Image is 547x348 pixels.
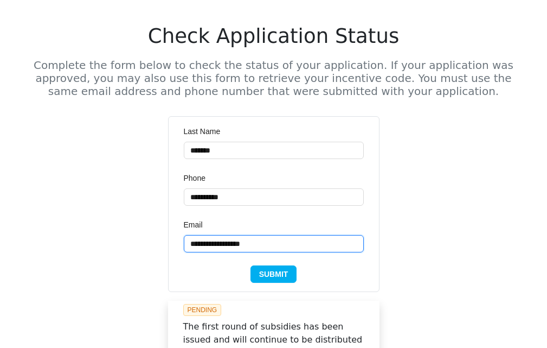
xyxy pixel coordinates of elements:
[184,142,364,159] input: Last Name
[259,268,288,280] span: Submit
[184,235,364,252] input: Email
[27,59,521,98] h5: Complete the form below to check the status of your application. If your application was approved...
[184,219,210,231] label: Email
[184,188,364,206] input: Phone
[27,24,521,49] h1: Check Application Status
[184,125,228,137] label: Last Name
[250,265,297,283] button: Submit
[183,304,222,316] span: PENDING
[184,172,213,184] label: Phone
